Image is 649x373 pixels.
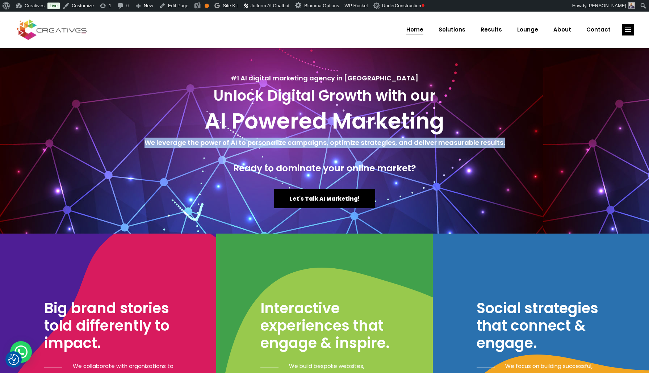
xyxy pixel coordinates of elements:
[8,354,19,365] button: Consent Preferences
[553,20,571,39] span: About
[7,163,642,174] h4: Ready to dominate your online market?
[628,2,635,9] img: Creatives | Home
[274,189,375,208] a: Let's Talk AI Marketing!
[8,354,19,365] img: Creatives|Home
[7,73,642,83] h5: #1 AI digital marketing agency in [GEOGRAPHIC_DATA]
[622,24,634,35] a: link
[439,20,465,39] span: Solutions
[44,299,180,352] h3: Big brand stories told differently to impact.
[510,20,546,39] a: Lounge
[205,4,209,8] div: OK
[223,3,238,8] span: Site Kit
[587,3,626,8] span: [PERSON_NAME]
[431,20,473,39] a: Solutions
[546,20,579,39] a: About
[477,299,609,352] h3: Social strategies that connect & engage.
[7,87,642,104] h3: Unlock Digital Growth with our
[399,20,431,39] a: Home
[7,138,642,148] h5: We leverage the power of AI to personalize campaigns, optimize strategies, and deliver measurable...
[473,20,510,39] a: Results
[517,20,538,39] span: Lounge
[15,18,88,41] img: Creatives
[406,20,423,39] span: Home
[579,20,618,39] a: Contact
[47,3,60,9] a: Live
[10,341,32,363] div: WhatsApp contact
[260,299,393,352] h3: Interactive experiences that engage & inspire.
[373,3,381,9] img: Creatives | Home
[586,20,611,39] span: Contact
[290,195,360,202] span: Let's Talk AI Marketing!
[7,108,642,134] h2: AI Powered Marketing
[481,20,502,39] span: Results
